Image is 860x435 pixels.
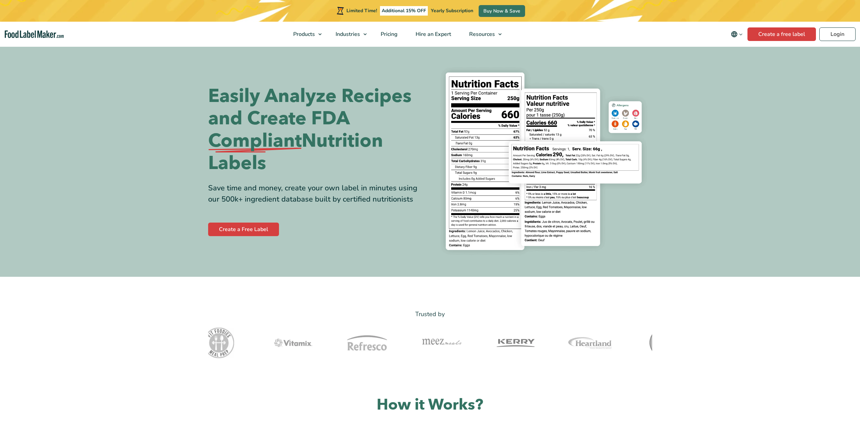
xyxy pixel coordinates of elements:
[372,22,405,47] a: Pricing
[479,5,525,17] a: Buy Now & Save
[291,30,316,38] span: Products
[431,7,473,14] span: Yearly Subscription
[208,309,652,319] p: Trusted by
[208,130,302,152] span: Compliant
[346,7,377,14] span: Limited Time!
[414,30,452,38] span: Hire an Expert
[460,22,505,47] a: Resources
[819,27,856,41] a: Login
[726,27,747,41] button: Change language
[327,22,370,47] a: Industries
[284,22,325,47] a: Products
[208,395,652,415] h2: How it Works?
[334,30,361,38] span: Industries
[467,30,496,38] span: Resources
[5,30,64,38] a: Food Label Maker homepage
[208,85,425,174] h1: Easily Analyze Recipes and Create FDA Nutrition Labels
[380,6,428,16] span: Additional 15% OFF
[407,22,459,47] a: Hire an Expert
[747,27,816,41] a: Create a free label
[208,223,279,236] a: Create a Free Label
[208,183,425,205] div: Save time and money, create your own label in minutes using our 500k+ ingredient database built b...
[379,30,398,38] span: Pricing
